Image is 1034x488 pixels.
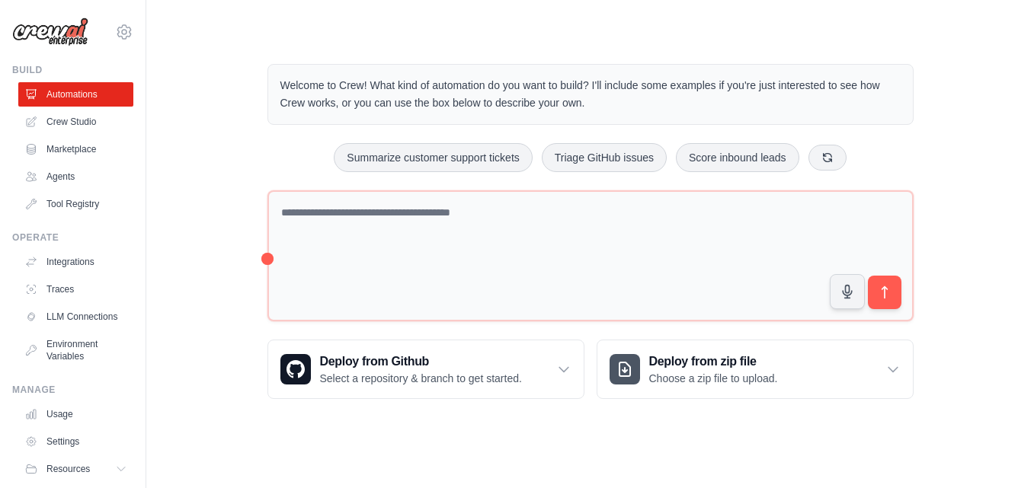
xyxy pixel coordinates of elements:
[18,402,133,426] a: Usage
[18,137,133,161] a: Marketplace
[12,384,133,396] div: Manage
[18,82,133,107] a: Automations
[18,110,133,134] a: Crew Studio
[18,250,133,274] a: Integrations
[18,192,133,216] a: Tool Registry
[12,64,133,76] div: Build
[334,143,532,172] button: Summarize customer support tickets
[320,371,522,386] p: Select a repository & branch to get started.
[46,463,90,475] span: Resources
[18,429,133,454] a: Settings
[18,164,133,189] a: Agents
[12,18,88,46] img: Logo
[280,77,901,112] p: Welcome to Crew! What kind of automation do you want to build? I'll include some examples if you'...
[649,352,778,371] h3: Deploy from zip file
[320,352,522,371] h3: Deploy from Github
[18,457,133,481] button: Resources
[18,332,133,368] a: Environment Variables
[18,277,133,301] a: Traces
[649,371,778,386] p: Choose a zip file to upload.
[676,143,799,172] button: Score inbound leads
[542,143,667,172] button: Triage GitHub issues
[18,305,133,329] a: LLM Connections
[12,231,133,244] div: Operate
